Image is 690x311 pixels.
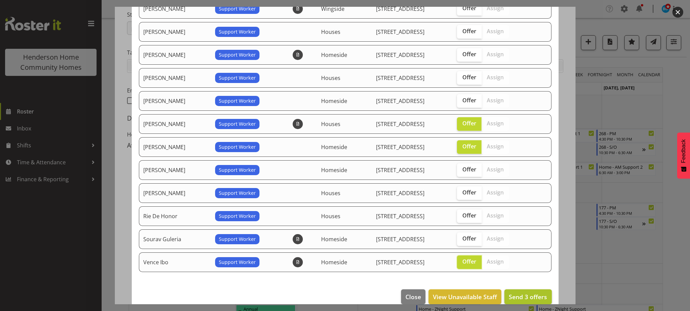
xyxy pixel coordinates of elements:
span: [STREET_ADDRESS] [376,189,424,197]
span: Assign [487,97,504,104]
span: Assign [487,143,504,150]
span: Houses [321,74,340,82]
span: Send 3 offers [509,293,547,301]
span: [STREET_ADDRESS] [376,166,424,174]
span: [STREET_ADDRESS] [376,74,424,82]
span: View Unavailable Staff [433,292,497,301]
td: [PERSON_NAME] [139,114,211,134]
span: Support Worker [219,5,256,13]
span: Support Worker [219,212,256,220]
span: Offer [462,258,476,265]
span: Support Worker [219,74,256,82]
span: Support Worker [219,143,256,151]
span: Support Worker [219,97,256,105]
span: Assign [487,189,504,196]
span: Support Worker [219,28,256,36]
span: Homeside [321,97,347,105]
span: Support Worker [219,51,256,59]
td: Rie De Honor [139,206,211,226]
span: [STREET_ADDRESS] [376,143,424,151]
td: [PERSON_NAME] [139,91,211,111]
span: Assign [487,166,504,173]
td: [PERSON_NAME] [139,22,211,42]
span: Close [405,292,421,301]
span: [STREET_ADDRESS] [376,97,424,105]
span: Offer [462,28,476,35]
span: Houses [321,189,340,197]
span: Support Worker [219,166,256,174]
span: Support Worker [219,120,256,128]
span: Offer [462,74,476,81]
span: Assign [487,212,504,219]
span: [STREET_ADDRESS] [376,258,424,266]
td: Vence Ibo [139,252,211,272]
span: Offer [462,166,476,173]
span: Support Worker [219,235,256,243]
td: [PERSON_NAME] [139,160,211,180]
span: Offer [462,5,476,12]
span: Support Worker [219,258,256,266]
span: Homeside [321,258,347,266]
span: Assign [487,120,504,127]
span: Homeside [321,51,347,59]
span: Wingside [321,5,344,13]
span: Assign [487,5,504,12]
span: Assign [487,28,504,35]
td: [PERSON_NAME] [139,68,211,88]
button: View Unavailable Staff [428,289,501,304]
button: Send 3 offers [504,289,551,304]
span: Houses [321,120,340,128]
span: [STREET_ADDRESS] [376,235,424,243]
span: [STREET_ADDRESS] [376,120,424,128]
span: Offer [462,143,476,150]
button: Close [401,289,425,304]
span: Offer [462,51,476,58]
span: Assign [487,51,504,58]
span: Houses [321,212,340,220]
td: [PERSON_NAME] [139,183,211,203]
span: Assign [487,74,504,81]
span: Assign [487,258,504,265]
td: Sourav Guleria [139,229,211,249]
span: [STREET_ADDRESS] [376,28,424,36]
span: [STREET_ADDRESS] [376,5,424,13]
span: Homeside [321,166,347,174]
span: Offer [462,212,476,219]
span: Support Worker [219,189,256,197]
span: Houses [321,28,340,36]
span: Offer [462,97,476,104]
span: Offer [462,120,476,127]
span: Offer [462,189,476,196]
button: Feedback - Show survey [677,132,690,179]
td: [PERSON_NAME] [139,137,211,157]
span: Assign [487,235,504,242]
span: Offer [462,235,476,242]
span: Homeside [321,143,347,151]
span: Homeside [321,235,347,243]
span: [STREET_ADDRESS] [376,212,424,220]
span: Feedback [681,139,687,163]
td: [PERSON_NAME] [139,45,211,65]
span: [STREET_ADDRESS] [376,51,424,59]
